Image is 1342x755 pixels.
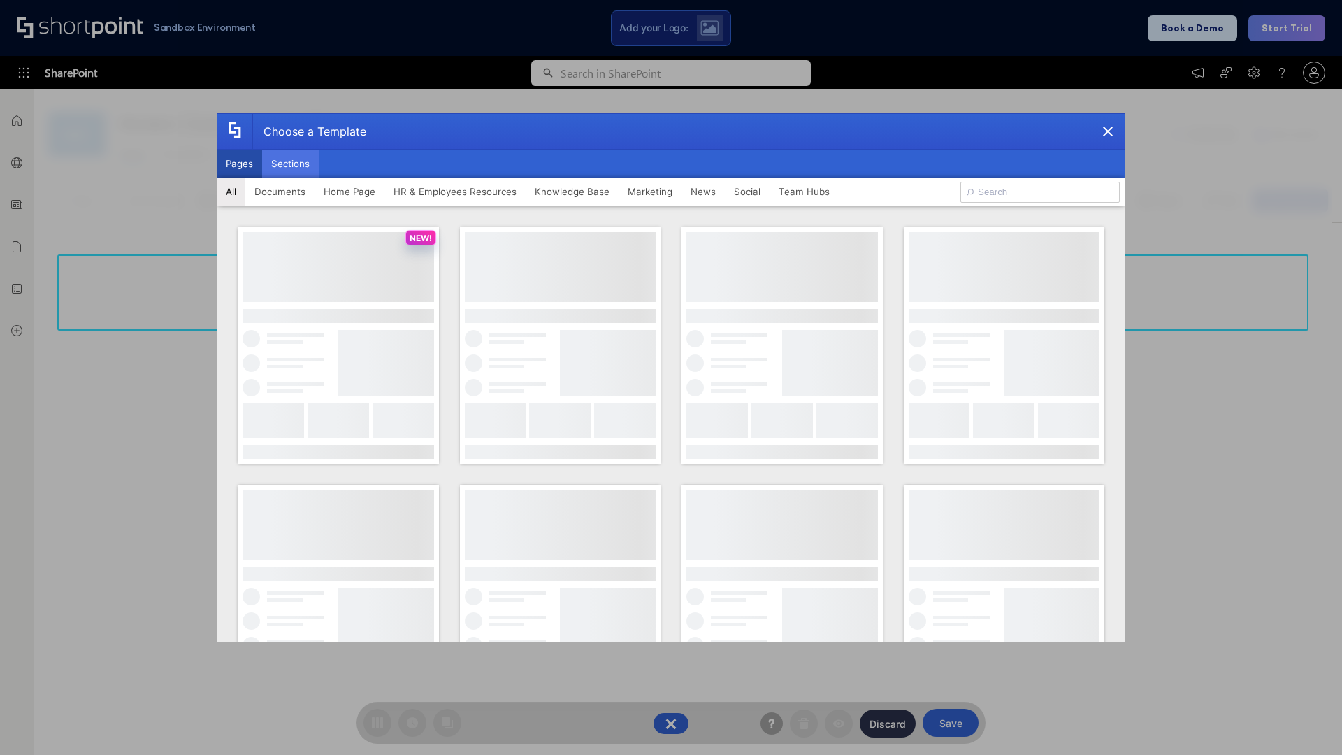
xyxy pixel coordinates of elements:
iframe: Chat Widget [1272,688,1342,755]
button: Documents [245,178,315,206]
button: Sections [262,150,319,178]
button: Pages [217,150,262,178]
button: News [681,178,725,206]
button: Team Hubs [770,178,839,206]
button: Knowledge Base [526,178,619,206]
button: Social [725,178,770,206]
button: All [217,178,245,206]
input: Search [960,182,1120,203]
p: NEW! [410,233,432,243]
button: HR & Employees Resources [384,178,526,206]
div: template selector [217,113,1125,642]
div: Choose a Template [252,114,366,149]
button: Home Page [315,178,384,206]
button: Marketing [619,178,681,206]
